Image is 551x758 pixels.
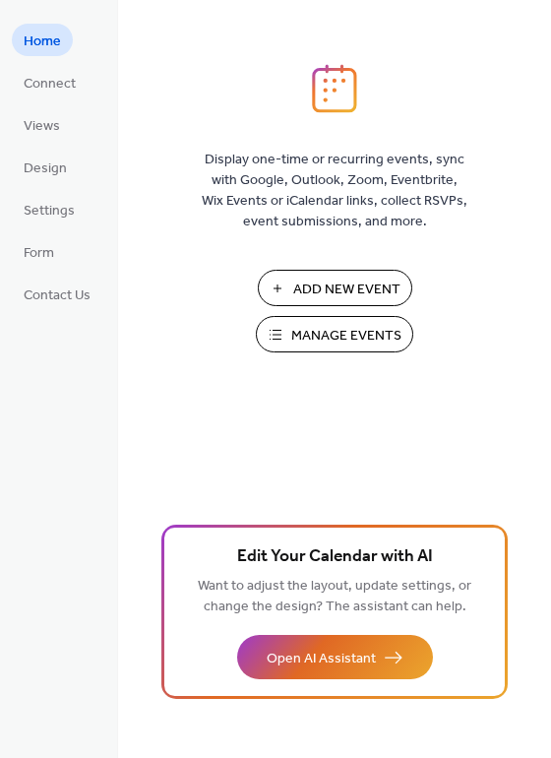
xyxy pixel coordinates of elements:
span: Contact Us [24,285,91,306]
span: Views [24,116,60,137]
button: Add New Event [258,270,412,306]
span: Connect [24,74,76,95]
a: Views [12,108,72,141]
span: Form [24,243,54,264]
button: Manage Events [256,316,413,352]
a: Home [12,24,73,56]
span: Design [24,158,67,179]
span: Settings [24,201,75,221]
span: Edit Your Calendar with AI [237,543,433,571]
button: Open AI Assistant [237,635,433,679]
span: Want to adjust the layout, update settings, or change the design? The assistant can help. [198,573,471,620]
span: Display one-time or recurring events, sync with Google, Outlook, Zoom, Eventbrite, Wix Events or ... [202,150,467,232]
a: Settings [12,193,87,225]
a: Design [12,151,79,183]
a: Connect [12,66,88,98]
span: Home [24,32,61,52]
span: Manage Events [291,326,401,347]
span: Open AI Assistant [267,649,376,669]
span: Add New Event [293,280,400,300]
img: logo_icon.svg [312,64,357,113]
a: Form [12,235,66,268]
a: Contact Us [12,278,102,310]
